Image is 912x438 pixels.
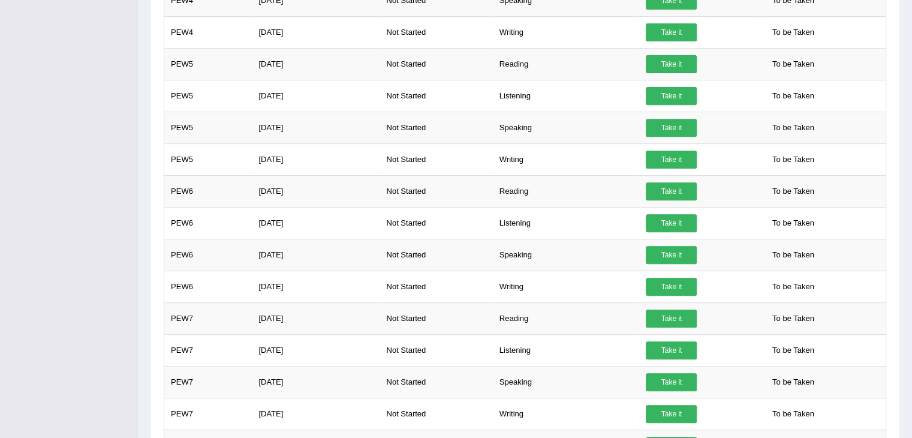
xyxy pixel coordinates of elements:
[252,398,380,430] td: [DATE]
[164,334,252,366] td: PEW7
[252,175,380,207] td: [DATE]
[646,182,697,200] a: Take it
[164,16,252,48] td: PEW4
[380,271,492,302] td: Not Started
[646,214,697,232] a: Take it
[380,366,492,398] td: Not Started
[646,246,697,264] a: Take it
[493,143,640,175] td: Writing
[252,112,380,143] td: [DATE]
[380,175,492,207] td: Not Started
[252,239,380,271] td: [DATE]
[252,48,380,80] td: [DATE]
[380,112,492,143] td: Not Started
[164,271,252,302] td: PEW6
[380,334,492,366] td: Not Started
[493,366,640,398] td: Speaking
[766,310,820,328] span: To be Taken
[766,246,820,264] span: To be Taken
[252,366,380,398] td: [DATE]
[164,302,252,334] td: PEW7
[380,207,492,239] td: Not Started
[380,143,492,175] td: Not Started
[646,151,697,169] a: Take it
[493,302,640,334] td: Reading
[164,239,252,271] td: PEW6
[646,405,697,423] a: Take it
[493,239,640,271] td: Speaking
[766,23,820,41] span: To be Taken
[252,16,380,48] td: [DATE]
[766,119,820,137] span: To be Taken
[493,334,640,366] td: Listening
[493,175,640,207] td: Reading
[766,151,820,169] span: To be Taken
[164,398,252,430] td: PEW7
[493,80,640,112] td: Listening
[766,55,820,73] span: To be Taken
[493,398,640,430] td: Writing
[646,55,697,73] a: Take it
[380,398,492,430] td: Not Started
[252,80,380,112] td: [DATE]
[493,112,640,143] td: Speaking
[252,143,380,175] td: [DATE]
[646,310,697,328] a: Take it
[252,334,380,366] td: [DATE]
[493,207,640,239] td: Listening
[164,207,252,239] td: PEW6
[646,23,697,41] a: Take it
[646,278,697,296] a: Take it
[164,48,252,80] td: PEW5
[164,143,252,175] td: PEW5
[766,87,820,105] span: To be Taken
[766,278,820,296] span: To be Taken
[252,207,380,239] td: [DATE]
[164,366,252,398] td: PEW7
[380,80,492,112] td: Not Started
[164,112,252,143] td: PEW5
[380,16,492,48] td: Not Started
[493,48,640,80] td: Reading
[766,214,820,232] span: To be Taken
[164,175,252,207] td: PEW6
[493,271,640,302] td: Writing
[252,302,380,334] td: [DATE]
[493,16,640,48] td: Writing
[646,87,697,105] a: Take it
[252,271,380,302] td: [DATE]
[380,48,492,80] td: Not Started
[380,239,492,271] td: Not Started
[646,119,697,137] a: Take it
[766,405,820,423] span: To be Taken
[646,373,697,391] a: Take it
[766,341,820,359] span: To be Taken
[646,341,697,359] a: Take it
[766,373,820,391] span: To be Taken
[164,80,252,112] td: PEW5
[380,302,492,334] td: Not Started
[766,182,820,200] span: To be Taken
